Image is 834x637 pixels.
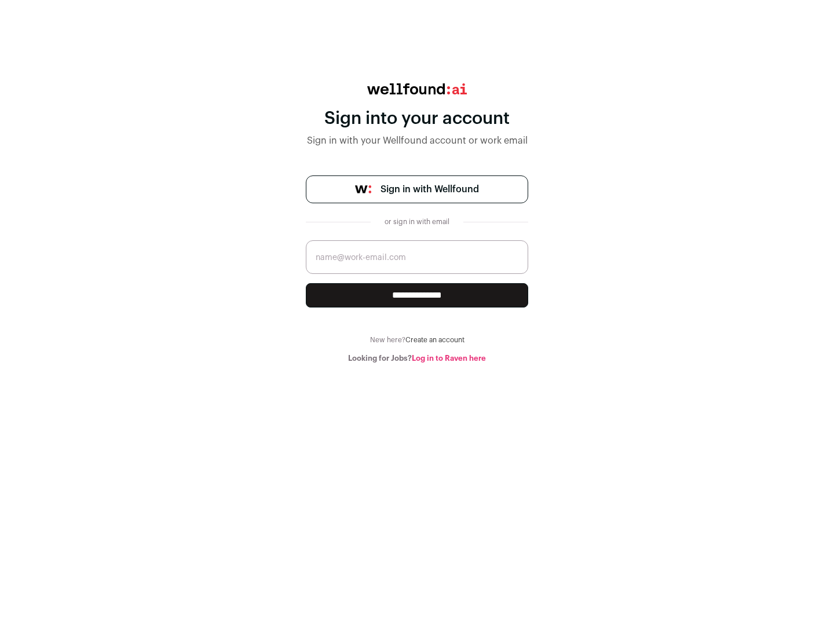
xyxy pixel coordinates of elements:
[306,108,528,129] div: Sign into your account
[306,240,528,274] input: name@work-email.com
[381,182,479,196] span: Sign in with Wellfound
[306,354,528,363] div: Looking for Jobs?
[367,83,467,94] img: wellfound:ai
[412,354,486,362] a: Log in to Raven here
[405,336,464,343] a: Create an account
[380,217,454,226] div: or sign in with email
[355,185,371,193] img: wellfound-symbol-flush-black-fb3c872781a75f747ccb3a119075da62bfe97bd399995f84a933054e44a575c4.png
[306,335,528,345] div: New here?
[306,134,528,148] div: Sign in with your Wellfound account or work email
[306,175,528,203] a: Sign in with Wellfound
